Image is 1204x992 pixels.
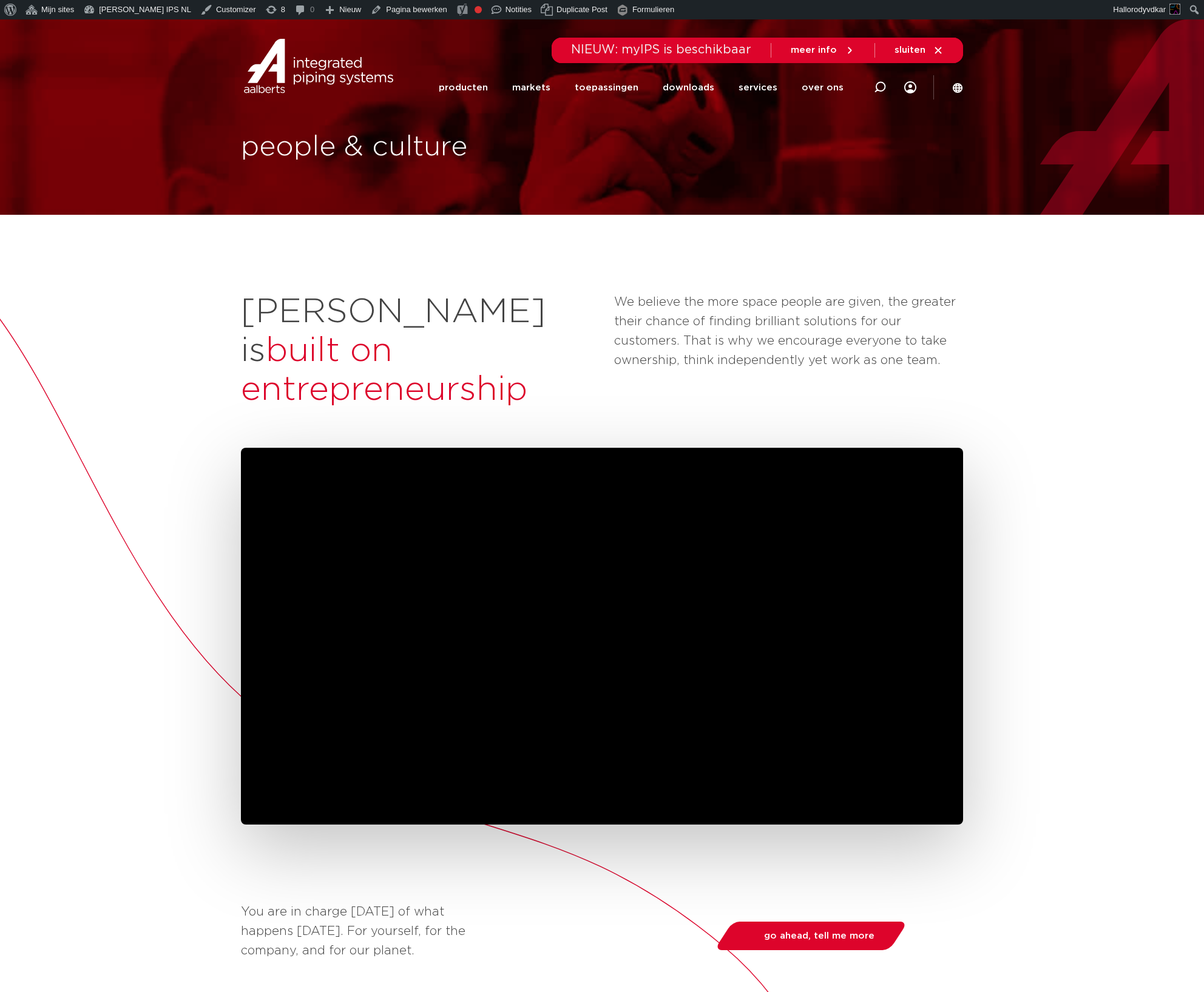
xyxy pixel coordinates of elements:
span: rodyvdkar [1131,5,1166,14]
span: go ahead, tell me more [764,931,874,940]
span: built on entrepreneurship [241,334,527,407]
nav: Menu [904,62,916,112]
a: sluiten [895,45,944,56]
span: NIEUW: myIPS is beschikbaar [571,44,751,56]
p: You are in charge [DATE] of what happens [DATE]. For yourself, for the company, and for our planet. [241,902,489,960]
a: toepassingen [575,64,638,111]
h2: [PERSON_NAME] is [241,292,602,409]
a: services [739,64,777,111]
nav: Menu [439,64,844,111]
a: go ahead, tell me more [714,922,908,950]
a: over ons [802,64,844,111]
p: We believe the more space people are given, the greater their chance of finding brilliant solutio... [614,292,963,370]
span: sluiten [895,46,925,55]
div: Focus keyphrase niet ingevuld [475,6,482,13]
: my IPS [904,62,916,112]
a: meer info [791,45,855,56]
a: markets [512,64,550,111]
a: downloads [663,64,714,111]
h1: people & culture [241,128,596,167]
span: meer info [791,46,837,55]
a: producten [439,64,488,111]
